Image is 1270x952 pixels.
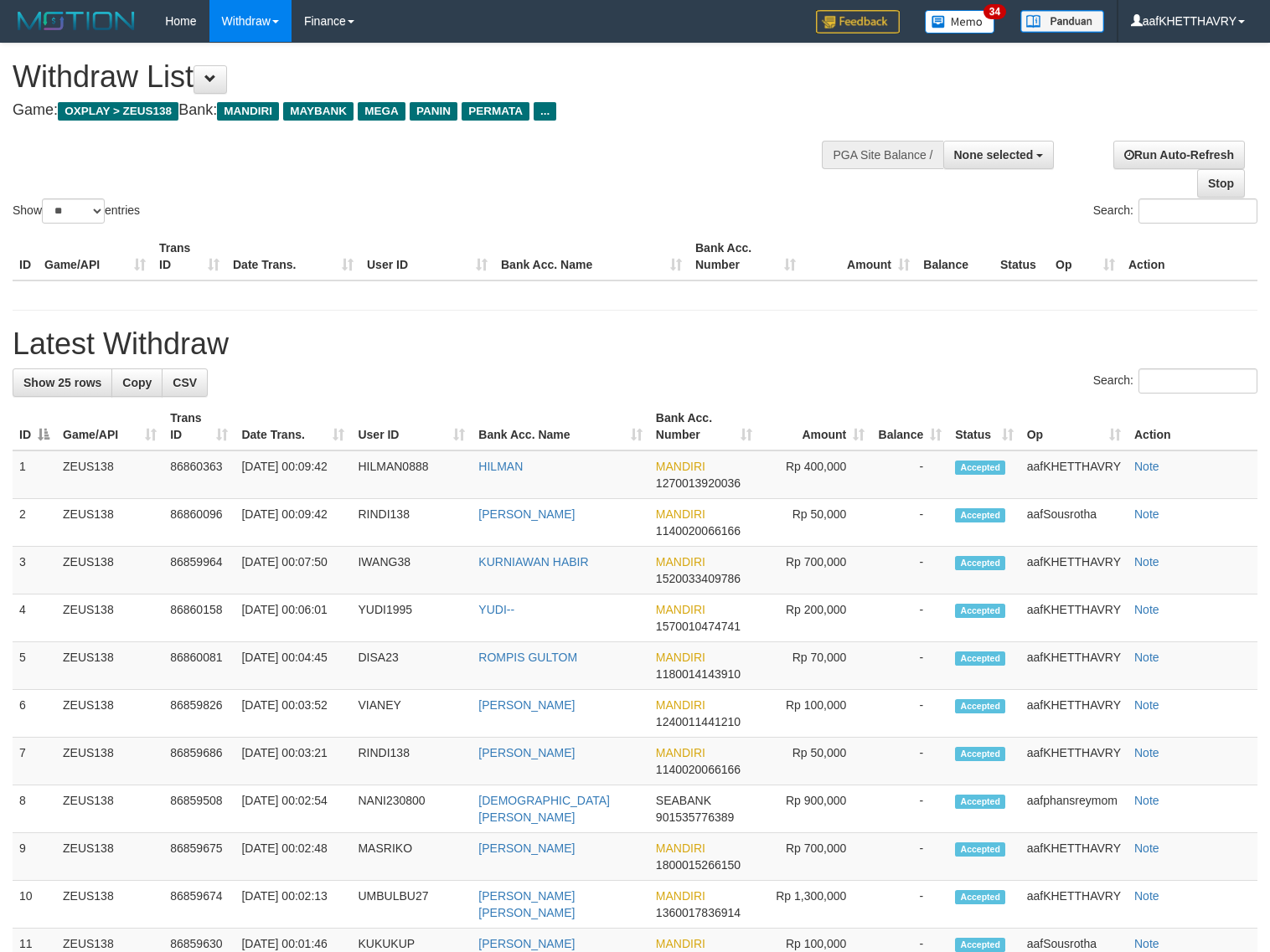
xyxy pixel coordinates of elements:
td: RINDI138 [351,499,472,547]
a: [DEMOGRAPHIC_DATA][PERSON_NAME] [478,794,610,824]
a: Note [1134,651,1159,664]
span: Copy 1140020066166 to clipboard [656,763,741,776]
span: MANDIRI [656,460,705,473]
th: Trans ID: activate to sort column ascending [163,403,235,450]
a: Note [1134,460,1159,473]
span: Accepted [955,699,1005,713]
a: [PERSON_NAME] [478,841,575,855]
td: [DATE] 00:06:01 [235,594,351,642]
a: CSV [162,368,208,397]
td: 86859508 [163,785,235,833]
td: aafKHETTHAVRY [1020,547,1128,594]
td: ZEUS138 [56,594,163,642]
span: MANDIRI [656,889,705,903]
label: Search: [1093,198,1257,224]
td: - [871,833,948,881]
span: ... [534,102,556,121]
a: Note [1134,603,1159,616]
td: 7 [13,738,56,785]
span: Copy 1570010474741 to clipboard [656,620,741,633]
input: Search: [1138,198,1257,224]
td: ZEUS138 [56,738,163,785]
td: Rp 50,000 [759,499,871,547]
span: MANDIRI [656,746,705,759]
td: VIANEY [351,690,472,738]
td: aafKHETTHAVRY [1020,594,1128,642]
td: ZEUS138 [56,642,163,690]
td: - [871,738,948,785]
td: - [871,594,948,642]
span: Copy 1240011441210 to clipboard [656,715,741,728]
td: IWANG38 [351,547,472,594]
a: [PERSON_NAME] [478,698,575,712]
td: - [871,785,948,833]
a: [PERSON_NAME] [478,746,575,759]
span: MANDIRI [656,555,705,569]
span: Accepted [955,842,1005,857]
a: Note [1134,698,1159,712]
a: HILMAN [478,460,523,473]
a: KURNIAWAN HABIR [478,555,588,569]
th: Game/API [38,233,152,280]
td: 86859964 [163,547,235,594]
a: Note [1134,889,1159,903]
span: Accepted [955,890,1005,904]
th: Amount: activate to sort column ascending [759,403,871,450]
a: [PERSON_NAME] [478,507,575,521]
td: [DATE] 00:07:50 [235,547,351,594]
td: Rp 200,000 [759,594,871,642]
td: aafKHETTHAVRY [1020,690,1128,738]
th: Game/API: activate to sort column ascending [56,403,163,450]
td: - [871,881,948,929]
td: [DATE] 00:02:48 [235,833,351,881]
a: Note [1134,746,1159,759]
div: PGA Site Balance / [822,141,942,169]
td: HILMAN0888 [351,450,472,499]
th: User ID [360,233,494,280]
span: Accepted [955,461,1005,475]
td: Rp 900,000 [759,785,871,833]
h4: Game: Bank: [13,102,830,119]
td: 10 [13,881,56,929]
a: Note [1134,555,1159,569]
span: PERMATA [462,102,529,121]
td: 86859675 [163,833,235,881]
td: 4 [13,594,56,642]
th: Op: activate to sort column ascending [1020,403,1128,450]
img: Feedback.jpg [816,10,900,33]
td: 6 [13,690,56,738]
td: ZEUS138 [56,499,163,547]
td: 1 [13,450,56,499]
td: Rp 700,000 [759,547,871,594]
td: YUDI1995 [351,594,472,642]
span: MANDIRI [656,507,705,521]
span: MANDIRI [656,698,705,712]
td: UMBULBU27 [351,881,472,929]
span: MEGA [358,102,405,121]
td: [DATE] 00:02:13 [235,881,351,929]
td: 2 [13,499,56,547]
span: None selected [954,148,1034,162]
label: Show entries [13,198,140,224]
span: PANIN [410,102,457,121]
td: [DATE] 00:02:54 [235,785,351,833]
th: Bank Acc. Name [494,233,689,280]
span: Accepted [955,795,1005,809]
a: YUDI-- [478,603,514,616]
span: Copy 1800015266150 to clipboard [656,858,741,872]
th: Balance: activate to sort column ascending [871,403,948,450]
span: Copy 1140020066166 to clipboard [656,524,741,538]
span: OXPLAY > ZEUS138 [58,102,178,121]
span: MANDIRI [656,841,705,855]
td: [DATE] 00:09:42 [235,450,351,499]
span: MAYBANK [283,102,354,121]
td: 3 [13,547,56,594]
th: Date Trans. [226,233,360,280]
td: Rp 1,300,000 [759,881,871,929]
td: MASRIKO [351,833,472,881]
td: aafKHETTHAVRY [1020,881,1128,929]
a: Copy [111,368,163,397]
th: Status: activate to sort column ascending [948,403,1020,450]
th: Action [1128,403,1257,450]
td: 86859674 [163,881,235,929]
